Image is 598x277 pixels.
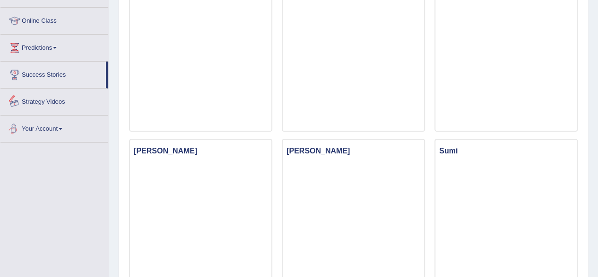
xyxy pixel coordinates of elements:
[283,144,424,158] h3: [PERSON_NAME]
[0,62,106,85] a: Success Stories
[0,89,108,112] a: Strategy Videos
[0,35,108,58] a: Predictions
[130,144,271,158] h3: [PERSON_NAME]
[435,144,577,158] h3: Sumi
[0,116,108,139] a: Your Account
[0,8,108,31] a: Online Class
